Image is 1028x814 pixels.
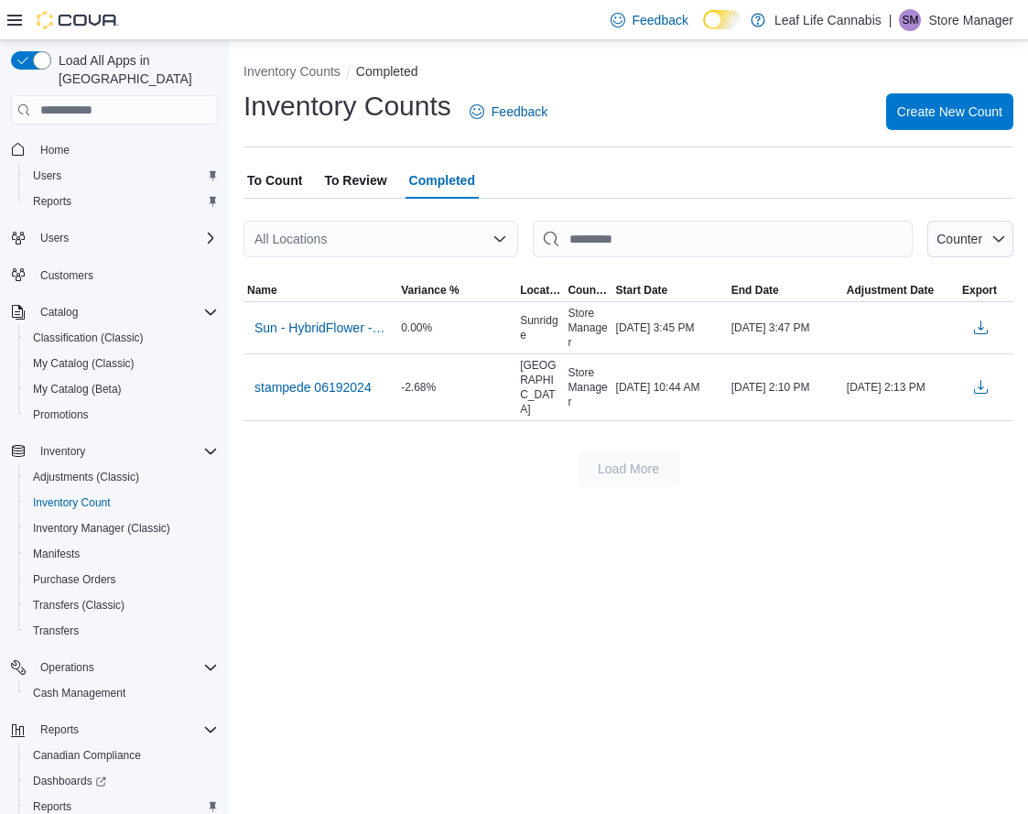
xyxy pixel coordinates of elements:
[26,327,218,349] span: Classification (Classic)
[4,136,225,162] button: Home
[18,592,225,618] button: Transfers (Classic)
[568,283,608,298] span: Counter
[33,774,106,788] span: Dashboards
[33,572,116,587] span: Purchase Orders
[26,190,218,212] span: Reports
[26,327,151,349] a: Classification (Classic)
[26,569,124,591] a: Purchase Orders
[962,283,997,298] span: Export
[33,264,218,287] span: Customers
[26,190,79,212] a: Reports
[26,744,148,766] a: Canadian Compliance
[26,165,218,187] span: Users
[243,279,397,301] button: Name
[4,717,225,743] button: Reports
[902,9,918,31] span: SM
[397,317,516,339] div: 0.00%
[4,225,225,251] button: Users
[33,495,111,510] span: Inventory Count
[516,354,564,420] div: [GEOGRAPHIC_DATA]
[18,490,225,516] button: Inventory Count
[18,351,225,376] button: My Catalog (Classic)
[26,466,218,488] span: Adjustments (Classic)
[603,2,696,38] a: Feedback
[356,64,418,79] button: Completed
[26,594,218,616] span: Transfers (Classic)
[578,450,680,487] button: Load More
[33,440,218,462] span: Inventory
[4,655,225,680] button: Operations
[18,567,225,592] button: Purchase Orders
[33,719,218,741] span: Reports
[26,404,218,426] span: Promotions
[33,440,92,462] button: Inventory
[40,231,69,245] span: Users
[33,301,85,323] button: Catalog
[33,686,125,700] span: Cash Management
[40,660,94,675] span: Operations
[492,232,507,246] button: Open list of options
[18,768,225,794] a: Dashboards
[33,598,124,613] span: Transfers (Classic)
[4,439,225,464] button: Inventory
[728,317,843,339] div: [DATE] 3:47 PM
[254,319,386,337] span: Sun - HybridFlower - Sunridge
[33,301,218,323] span: Catalog
[26,492,118,514] a: Inventory Count
[18,402,225,428] button: Promotions
[26,353,142,374] a: My Catalog (Classic)
[533,221,913,257] input: This is a search bar. After typing your query, hit enter to filter the results lower in the page.
[40,444,85,459] span: Inventory
[397,279,516,301] button: Variance %
[33,748,141,763] span: Canadian Compliance
[18,376,225,402] button: My Catalog (Beta)
[728,376,843,398] div: [DATE] 2:10 PM
[886,93,1013,130] button: Create New Count
[492,103,547,121] span: Feedback
[26,517,178,539] a: Inventory Manager (Classic)
[26,378,218,400] span: My Catalog (Beta)
[243,64,341,79] button: Inventory Counts
[516,309,564,346] div: Sunridge
[899,9,921,31] div: Store Manager
[843,279,958,301] button: Adjustment Date
[26,682,133,704] a: Cash Management
[324,162,386,199] span: To Review
[26,543,218,565] span: Manifests
[927,221,1013,257] button: Counter
[26,492,218,514] span: Inventory Count
[568,365,608,409] span: Store Manager
[254,378,372,396] span: stampede 06192024
[4,262,225,288] button: Customers
[516,279,564,301] button: Location
[616,283,668,298] span: Start Date
[18,680,225,706] button: Cash Management
[598,460,659,478] span: Load More
[26,543,87,565] a: Manifests
[33,521,170,536] span: Inventory Manager (Classic)
[33,139,77,161] a: Home
[33,547,80,561] span: Manifests
[18,464,225,490] button: Adjustments (Classic)
[33,194,71,209] span: Reports
[33,624,79,638] span: Transfers
[928,9,1013,31] p: Store Manager
[40,143,70,157] span: Home
[40,722,79,737] span: Reports
[51,51,218,88] span: Load All Apps in [GEOGRAPHIC_DATA]
[18,743,225,768] button: Canadian Compliance
[37,11,119,29] img: Cova
[26,620,86,642] a: Transfers
[18,325,225,351] button: Classification (Classic)
[409,162,475,199] span: Completed
[26,378,129,400] a: My Catalog (Beta)
[26,770,114,792] a: Dashboards
[243,62,1013,84] nav: An example of EuiBreadcrumbs
[40,305,78,320] span: Catalog
[33,168,61,183] span: Users
[33,657,102,678] button: Operations
[397,376,516,398] div: -2.68%
[33,382,122,396] span: My Catalog (Beta)
[847,283,934,298] span: Adjustment Date
[243,88,451,125] h1: Inventory Counts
